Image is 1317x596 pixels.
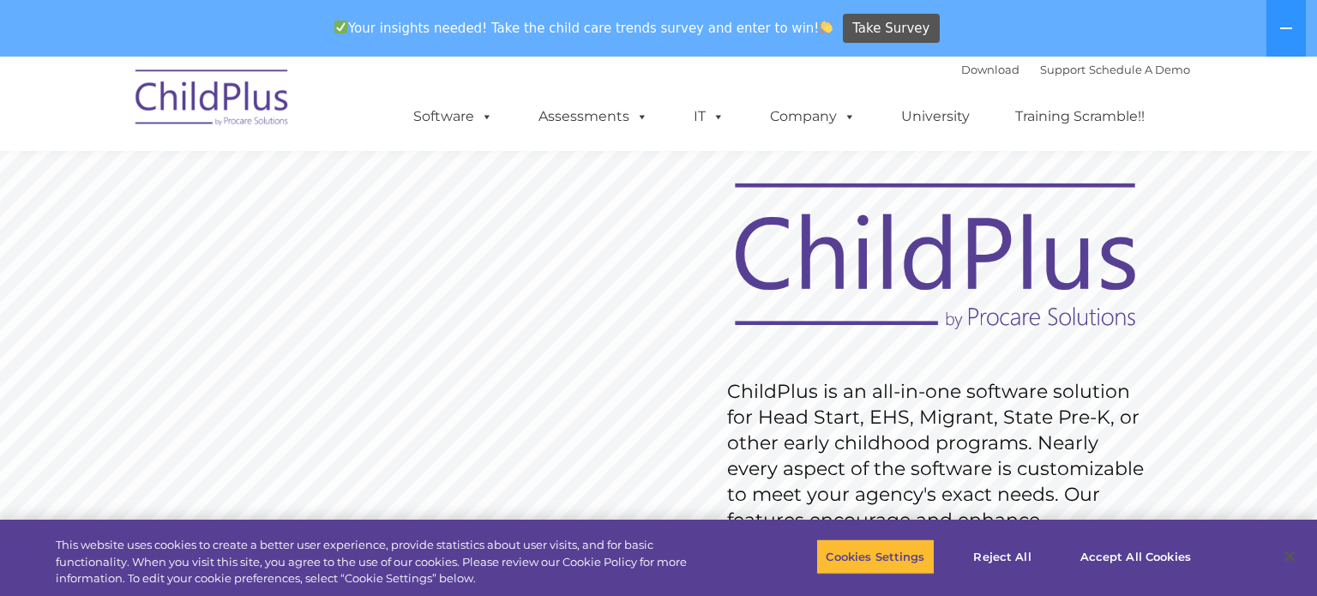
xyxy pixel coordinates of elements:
div: This website uses cookies to create a better user experience, provide statistics about user visit... [56,537,725,587]
a: Company [753,99,873,134]
a: Schedule A Demo [1089,63,1190,76]
a: Download [961,63,1019,76]
font: | [961,63,1190,76]
span: Your insights needed! Take the child care trends survey and enter to win! [327,11,840,45]
a: Take Survey [843,14,940,44]
a: IT [677,99,742,134]
button: Accept All Cookies [1071,539,1200,575]
img: ✅ [334,21,347,33]
img: ChildPlus by Procare Solutions [127,57,298,143]
a: Support [1040,63,1085,76]
rs-layer: ChildPlus is an all-in-one software solution for Head Start, EHS, Migrant, State Pre-K, or other ... [727,379,1152,559]
a: Training Scramble!! [998,99,1162,134]
span: Take Survey [852,14,929,44]
a: University [884,99,987,134]
button: Cookies Settings [816,539,934,575]
a: Assessments [521,99,665,134]
a: Software [396,99,510,134]
button: Reject All [949,539,1056,575]
img: 👏 [820,21,833,33]
button: Close [1271,538,1308,575]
